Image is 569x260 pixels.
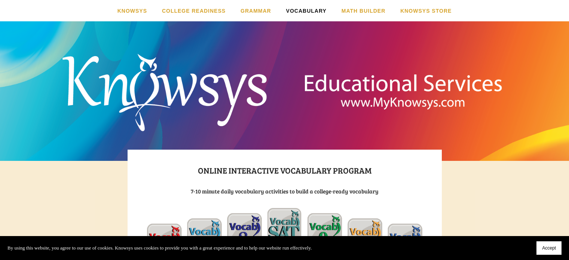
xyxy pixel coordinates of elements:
[147,187,422,195] h3: 7-10 minute daily vocabulary activities to build a college-ready vocabulary
[181,32,388,134] a: Knowsys Educational Services
[147,208,422,258] img: Online_Vocab_Arch.png
[147,163,422,177] h1: Online interactive Vocabulary Program
[7,244,312,252] p: By using this website, you agree to our use of cookies. Knowsys uses cookies to provide you with ...
[536,241,562,255] button: Accept
[542,245,556,251] span: Accept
